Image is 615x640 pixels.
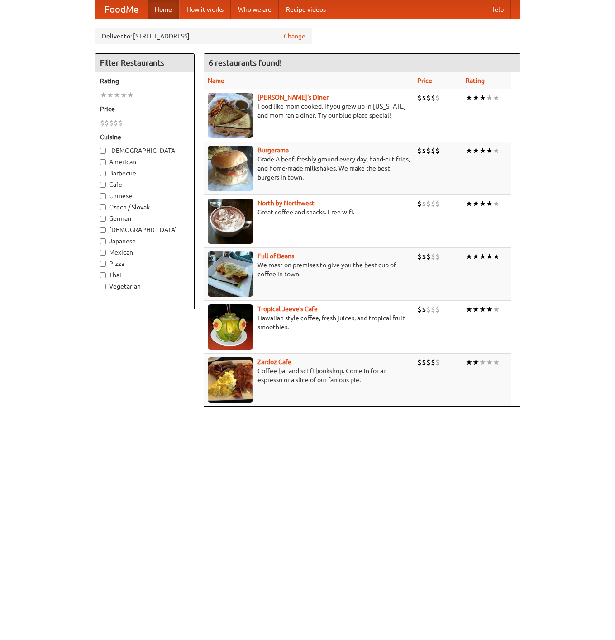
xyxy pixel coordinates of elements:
[100,180,190,189] label: Cafe
[127,90,134,100] li: ★
[257,358,291,365] b: Zardoz Cafe
[208,357,253,403] img: zardoz.jpg
[426,146,431,156] li: $
[209,58,282,67] ng-pluralize: 6 restaurants found!
[493,304,500,314] li: ★
[208,93,253,138] img: sallys.jpg
[208,102,410,120] p: Food like mom cooked, if you grew up in [US_STATE] and mom ran a diner. Try our blue plate special!
[472,146,479,156] li: ★
[422,357,426,367] li: $
[208,304,253,350] img: jeeves.jpg
[257,252,294,260] a: Full of Beans
[426,357,431,367] li: $
[486,199,493,209] li: ★
[493,93,500,103] li: ★
[417,251,422,261] li: $
[479,304,486,314] li: ★
[208,251,253,297] img: beans.jpg
[100,282,190,291] label: Vegetarian
[100,214,190,223] label: German
[417,93,422,103] li: $
[426,93,431,103] li: $
[208,199,253,244] img: north.jpg
[431,93,435,103] li: $
[179,0,231,19] a: How it works
[100,146,190,155] label: [DEMOGRAPHIC_DATA]
[100,237,190,246] label: Japanese
[95,0,148,19] a: FoodMe
[486,357,493,367] li: ★
[466,251,472,261] li: ★
[208,366,410,384] p: Coffee bar and sci-fi bookshop. Come in for an espresso or a slice of our famous pie.
[493,146,500,156] li: ★
[257,199,315,207] b: North by Northwest
[493,199,500,209] li: ★
[100,203,190,212] label: Czech / Slovak
[472,357,479,367] li: ★
[466,199,472,209] li: ★
[114,118,118,128] li: $
[479,251,486,261] li: ★
[435,93,440,103] li: $
[100,157,190,166] label: American
[100,261,106,267] input: Pizza
[417,304,422,314] li: $
[422,251,426,261] li: $
[479,199,486,209] li: ★
[431,357,435,367] li: $
[208,146,253,191] img: burgerama.jpg
[431,199,435,209] li: $
[486,251,493,261] li: ★
[493,251,500,261] li: ★
[284,32,305,41] a: Change
[435,357,440,367] li: $
[100,133,190,142] h5: Cuisine
[426,199,431,209] li: $
[109,118,114,128] li: $
[472,93,479,103] li: ★
[208,208,410,217] p: Great coffee and snacks. Free wifi.
[431,251,435,261] li: $
[417,357,422,367] li: $
[479,93,486,103] li: ★
[231,0,279,19] a: Who we are
[105,118,109,128] li: $
[257,94,329,101] b: [PERSON_NAME]'s Diner
[466,93,472,103] li: ★
[483,0,511,19] a: Help
[100,159,106,165] input: American
[100,270,190,280] label: Thai
[100,259,190,268] label: Pizza
[100,284,106,289] input: Vegetarian
[493,357,500,367] li: ★
[417,146,422,156] li: $
[435,251,440,261] li: $
[417,77,432,84] a: Price
[95,28,312,44] div: Deliver to: [STREET_ADDRESS]
[466,304,472,314] li: ★
[479,146,486,156] li: ★
[100,216,106,222] input: German
[486,304,493,314] li: ★
[435,199,440,209] li: $
[114,90,120,100] li: ★
[100,191,190,200] label: Chinese
[422,146,426,156] li: $
[422,304,426,314] li: $
[466,77,485,84] a: Rating
[466,357,472,367] li: ★
[107,90,114,100] li: ★
[100,238,106,244] input: Japanese
[486,146,493,156] li: ★
[431,146,435,156] li: $
[100,76,190,85] h5: Rating
[208,155,410,182] p: Grade A beef, freshly ground every day, hand-cut fries, and home-made milkshakes. We make the bes...
[435,146,440,156] li: $
[148,0,179,19] a: Home
[257,305,318,313] a: Tropical Jeeve's Cafe
[95,54,194,72] h4: Filter Restaurants
[472,251,479,261] li: ★
[100,193,106,199] input: Chinese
